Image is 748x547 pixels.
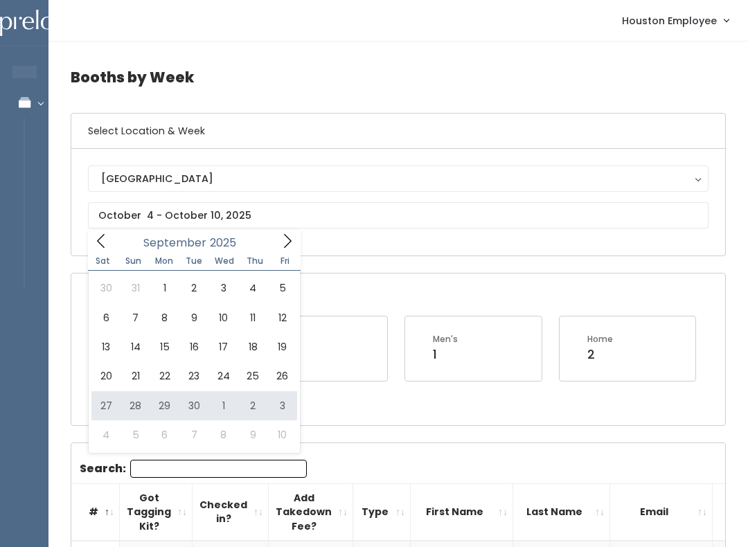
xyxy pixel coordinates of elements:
[121,391,150,420] span: September 28, 2025
[209,273,238,303] span: September 3, 2025
[91,303,121,332] span: September 6, 2025
[179,391,208,420] span: September 30, 2025
[121,303,150,332] span: September 7, 2025
[238,361,267,391] span: September 25, 2025
[179,273,208,303] span: September 2, 2025
[267,303,296,332] span: September 12, 2025
[121,420,150,449] span: October 5, 2025
[118,257,149,265] span: Sun
[238,303,267,332] span: September 11, 2025
[71,114,725,149] h6: Select Location & Week
[91,273,121,303] span: August 30, 2025
[179,361,208,391] span: September 23, 2025
[610,483,713,541] th: Email: activate to sort column ascending
[587,333,613,346] div: Home
[88,202,709,228] input: October 4 - October 10, 2025
[179,420,208,449] span: October 7, 2025
[240,257,270,265] span: Thu
[353,483,411,541] th: Type: activate to sort column ascending
[608,6,742,35] a: Houston Employee
[209,332,238,361] span: September 17, 2025
[179,257,209,265] span: Tue
[267,420,296,449] span: October 10, 2025
[238,420,267,449] span: October 9, 2025
[121,273,150,303] span: August 31, 2025
[206,234,248,251] input: Year
[150,391,179,420] span: September 29, 2025
[91,361,121,391] span: September 20, 2025
[209,257,240,265] span: Wed
[433,346,458,364] div: 1
[238,273,267,303] span: September 4, 2025
[267,361,296,391] span: September 26, 2025
[238,332,267,361] span: September 18, 2025
[143,237,206,249] span: September
[101,171,695,186] div: [GEOGRAPHIC_DATA]
[238,391,267,420] span: October 2, 2025
[411,483,513,541] th: First Name: activate to sort column ascending
[91,391,121,420] span: September 27, 2025
[71,58,726,96] h4: Booths by Week
[121,361,150,391] span: September 21, 2025
[622,13,717,28] span: Houston Employee
[91,332,121,361] span: September 13, 2025
[513,483,610,541] th: Last Name: activate to sort column ascending
[150,273,179,303] span: September 1, 2025
[120,483,193,541] th: Got Tagging Kit?: activate to sort column ascending
[267,332,296,361] span: September 19, 2025
[150,303,179,332] span: September 8, 2025
[80,460,307,478] label: Search:
[179,332,208,361] span: September 16, 2025
[269,483,353,541] th: Add Takedown Fee?: activate to sort column ascending
[267,391,296,420] span: October 3, 2025
[270,257,301,265] span: Fri
[121,332,150,361] span: September 14, 2025
[150,332,179,361] span: September 15, 2025
[209,361,238,391] span: September 24, 2025
[150,420,179,449] span: October 6, 2025
[150,361,179,391] span: September 22, 2025
[193,483,269,541] th: Checked in?: activate to sort column ascending
[130,460,307,478] input: Search:
[209,420,238,449] span: October 8, 2025
[179,303,208,332] span: September 9, 2025
[91,420,121,449] span: October 4, 2025
[209,391,238,420] span: October 1, 2025
[267,273,296,303] span: September 5, 2025
[209,303,238,332] span: September 10, 2025
[433,333,458,346] div: Men's
[88,165,709,192] button: [GEOGRAPHIC_DATA]
[587,346,613,364] div: 2
[149,257,179,265] span: Mon
[71,483,120,541] th: #: activate to sort column descending
[88,257,118,265] span: Sat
